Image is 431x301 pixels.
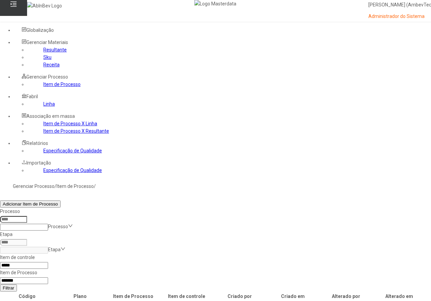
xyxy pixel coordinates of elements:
[54,292,106,300] th: Plano
[43,55,51,60] a: Sku
[43,101,55,107] a: Linha
[43,121,97,126] a: Item de Processo X Linha
[48,247,61,252] nz-select-placeholder: Etapa
[1,292,53,300] th: Código
[48,224,68,229] nz-select-placeholder: Processo
[26,160,51,166] span: Importação
[94,184,96,189] nz-breadcrumb-separator: /
[320,292,372,300] th: Alterado por
[13,184,55,189] a: Gerenciar Processo
[107,292,159,300] th: Item de Processo
[213,292,266,300] th: Criado por
[26,74,68,80] span: Gerenciar Processo
[26,40,68,45] span: Gerenciar Materiais
[26,141,48,146] span: Relatórios
[3,285,14,291] span: Filtrar
[26,94,38,99] span: Fabril
[43,47,67,52] a: Resultante
[43,62,60,67] a: Receita
[26,113,75,119] span: Associação em massa
[43,168,102,173] a: Especificação de Qualidade
[160,292,213,300] th: Item de controle
[373,292,425,300] th: Alterado em
[3,201,58,207] span: Adicionar Item de Processo
[26,27,54,33] span: Globalização
[43,128,109,134] a: Item de Processo X Resultante
[266,292,319,300] th: Criado em
[43,148,102,153] a: Especificação de Qualidade
[43,82,81,87] a: Item de Processo
[55,184,57,189] nz-breadcrumb-separator: /
[57,184,94,189] a: Item de Processo
[27,2,62,9] img: AbInBev Logo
